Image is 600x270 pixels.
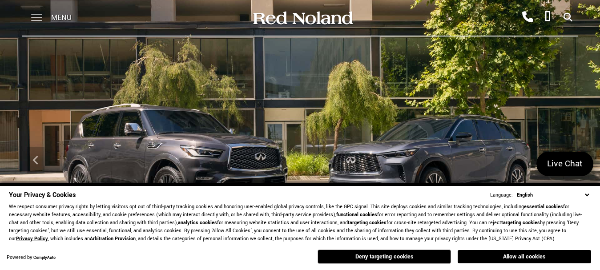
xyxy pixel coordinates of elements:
[33,255,56,261] a: ComplyAuto
[336,211,377,218] strong: functional cookies
[318,250,451,264] button: Deny targeting cookies
[501,219,540,226] strong: targeting cookies
[90,235,136,242] strong: Arbitration Provision
[515,191,591,199] select: Language Select
[9,190,76,200] span: Your Privacy & Cookies
[348,219,387,226] strong: targeting cookies
[7,255,56,261] div: Powered by
[524,203,563,210] strong: essential cookies
[458,250,591,263] button: Allow all cookies
[251,10,354,26] img: Red Noland Auto Group
[536,152,593,176] a: Live Chat
[178,219,217,226] strong: analytics cookies
[16,235,48,242] a: Privacy Policy
[9,203,591,243] p: We respect consumer privacy rights by letting visitors opt out of third-party tracking cookies an...
[490,193,513,198] div: Language:
[27,147,44,173] div: Previous
[556,147,573,173] div: Next
[543,158,587,170] span: Live Chat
